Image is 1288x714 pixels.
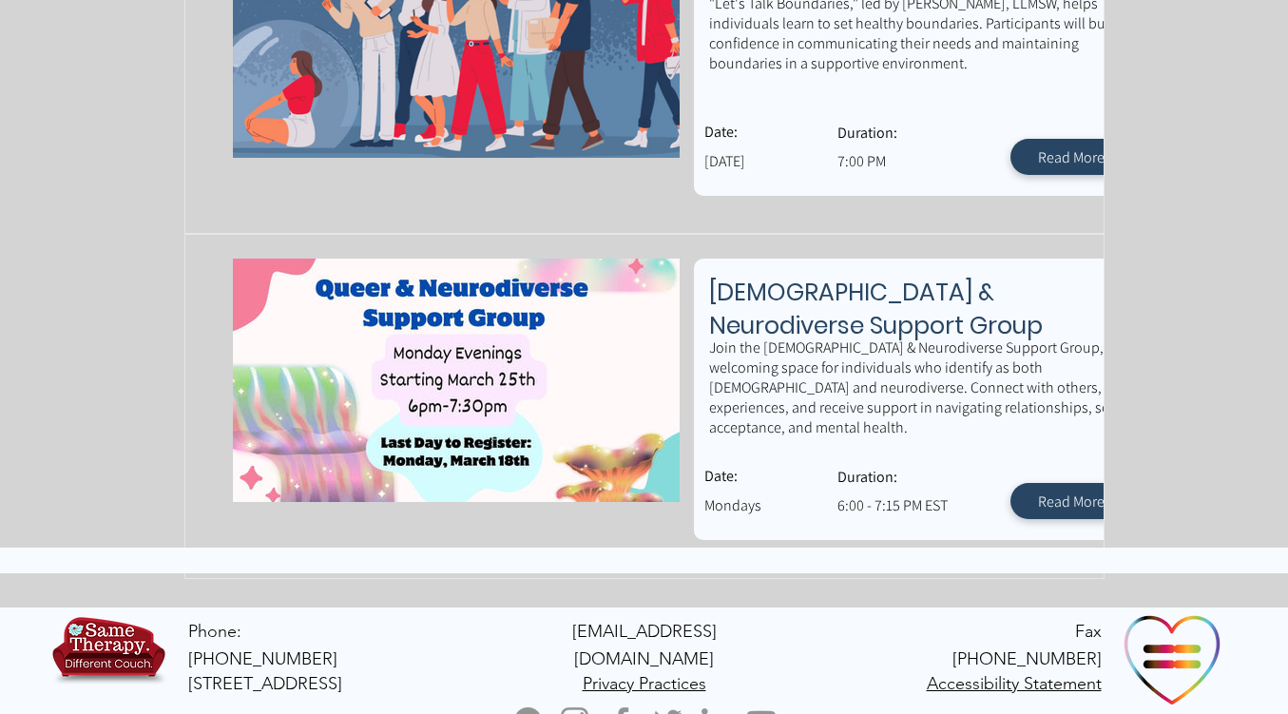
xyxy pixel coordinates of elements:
[1038,147,1105,167] span: Read More
[837,123,897,143] span: Duration:
[709,276,1043,342] span: [DEMOGRAPHIC_DATA] & Neurodiverse Support Group
[927,673,1102,694] span: Accessibility Statement
[704,151,810,171] p: [DATE]
[572,620,717,669] a: [EMAIL_ADDRESS][DOMAIN_NAME]
[188,673,342,694] span: [STREET_ADDRESS]
[48,613,169,697] img: TBH.US
[837,467,897,487] span: Duration:
[583,672,706,694] a: Privacy Practices
[709,338,1146,437] p: Join the [DEMOGRAPHIC_DATA] & Neurodiverse Support Group, a welcoming space for individuals who i...
[837,495,971,515] p: 6:00 - 7:15 PM EST
[1010,139,1133,175] a: Read More
[837,151,971,171] p: 7:00 PM
[1122,608,1224,710] img: Ally Organization
[583,673,706,694] span: Privacy Practices
[1038,492,1105,511] span: Read More
[704,122,738,142] span: Date:
[704,466,738,486] span: Date:
[572,621,717,669] span: [EMAIL_ADDRESS][DOMAIN_NAME]
[704,495,810,515] p: Mondays
[927,672,1102,694] a: Accessibility Statement
[1010,483,1133,519] a: Read More
[188,621,337,669] a: Phone: [PHONE_NUMBER]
